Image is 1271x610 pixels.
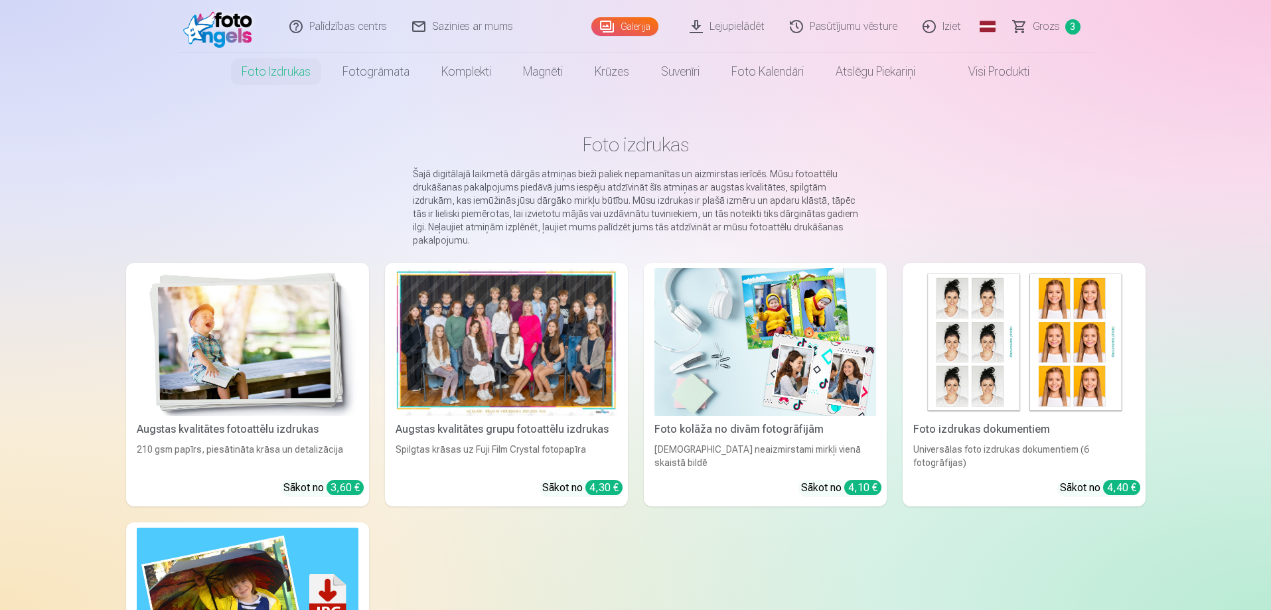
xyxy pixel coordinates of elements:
[931,53,1045,90] a: Visi produkti
[801,480,881,496] div: Sākot no
[137,133,1135,157] h1: Foto izdrukas
[844,480,881,495] div: 4,10 €
[585,480,623,495] div: 4,30 €
[183,5,260,48] img: /fa1
[908,443,1140,469] div: Universālas foto izdrukas dokumentiem (6 fotogrāfijas)
[649,443,881,469] div: [DEMOGRAPHIC_DATA] neaizmirstami mirkļi vienā skaistā bildē
[903,263,1146,506] a: Foto izdrukas dokumentiemFoto izdrukas dokumentiemUniversālas foto izdrukas dokumentiem (6 fotogr...
[1065,19,1081,35] span: 3
[507,53,579,90] a: Magnēti
[226,53,327,90] a: Foto izdrukas
[390,443,623,469] div: Spilgtas krāsas uz Fuji Film Crystal fotopapīra
[644,263,887,506] a: Foto kolāža no divām fotogrāfijāmFoto kolāža no divām fotogrāfijām[DEMOGRAPHIC_DATA] neaizmirstam...
[820,53,931,90] a: Atslēgu piekariņi
[1033,19,1060,35] span: Grozs
[649,421,881,437] div: Foto kolāža no divām fotogrāfijām
[137,268,358,416] img: Augstas kvalitātes fotoattēlu izdrukas
[908,421,1140,437] div: Foto izdrukas dokumentiem
[131,421,364,437] div: Augstas kvalitātes fotoattēlu izdrukas
[579,53,645,90] a: Krūzes
[390,421,623,437] div: Augstas kvalitātes grupu fotoattēlu izdrukas
[654,268,876,416] img: Foto kolāža no divām fotogrāfijām
[645,53,715,90] a: Suvenīri
[126,263,369,506] a: Augstas kvalitātes fotoattēlu izdrukasAugstas kvalitātes fotoattēlu izdrukas210 gsm papīrs, piesā...
[1103,480,1140,495] div: 4,40 €
[591,17,658,36] a: Galerija
[327,53,425,90] a: Fotogrāmata
[913,268,1135,416] img: Foto izdrukas dokumentiem
[327,480,364,495] div: 3,60 €
[385,263,628,506] a: Augstas kvalitātes grupu fotoattēlu izdrukasSpilgtas krāsas uz Fuji Film Crystal fotopapīraSākot ...
[542,480,623,496] div: Sākot no
[425,53,507,90] a: Komplekti
[1060,480,1140,496] div: Sākot no
[413,167,859,247] p: Šajā digitālajā laikmetā dārgās atmiņas bieži paliek nepamanītas un aizmirstas ierīcēs. Mūsu foto...
[283,480,364,496] div: Sākot no
[131,443,364,469] div: 210 gsm papīrs, piesātināta krāsa un detalizācija
[715,53,820,90] a: Foto kalendāri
